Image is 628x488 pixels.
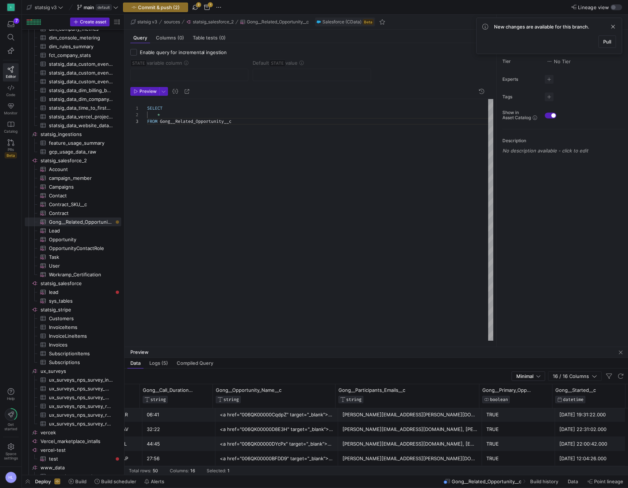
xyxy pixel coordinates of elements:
span: Build scheduler [101,478,136,484]
a: Contact​​​​​​​​​ [25,191,121,200]
span: Code [6,92,15,97]
span: statsig v3 [137,19,157,24]
span: Minimal [516,373,533,379]
span: InvoiceLineItems​​​​​​​​​ [49,332,113,340]
div: <a href="006QK00000D8E3H" target="_blank">Taskrabbit</a> [220,422,334,436]
a: ux_surveys_nps_survey_metadata​​​​​​​​​ [25,393,121,402]
a: Vercel_marketplace_intalls​​​​​​​​ [25,437,121,446]
div: Press SPACE to select this row. [25,323,121,332]
a: Workramp_Certification​​​​​​​​​ [25,270,121,279]
span: Gong__Related_Opportunity__c [160,118,231,124]
a: SubscriptionItems​​​​​​​​​ [25,349,121,358]
div: Press SPACE to select this row. [25,95,121,103]
a: Contract​​​​​​​​​ [25,209,121,217]
span: Monitor [4,111,18,115]
a: Campaigns​​​​​​​​​ [25,182,121,191]
div: 27:56 [147,451,211,466]
span: default [96,4,112,10]
div: Selected: [207,468,226,473]
a: lead​​​​​​​​​ [25,288,121,296]
div: Press SPACE to select this row. [25,411,121,419]
button: Create asset [70,18,110,26]
a: ux_surveys_nps_survey_responses_raw​​​​​​​​​ [25,402,121,411]
div: Press SPACE to select this row. [25,428,121,437]
div: [DATE] 19:31:22.000 [559,408,624,422]
a: statsig_salesforce_2​​​​​​​​ [25,156,121,165]
div: 16 [190,468,195,473]
div: Press SPACE to select this row. [25,332,121,340]
a: statsig_stripe​​​​​​​​ [25,305,121,314]
span: Columns [156,35,184,40]
a: ux_surveys_nps_survey_metadata_20250703​​​​​​​​​ [25,384,121,393]
div: Press SPACE to select this row. [25,358,121,367]
div: 06:41 [147,408,211,422]
a: statsig_ingestions​​​​​​​​ [25,130,121,139]
button: Getstarted [3,405,19,434]
span: Editor [6,74,16,79]
span: Deploy [35,478,51,484]
a: ux_surveys_nps_survey_responses​​​​​​​​​ [25,419,121,428]
button: Data [564,475,583,488]
span: Default value [253,60,298,66]
span: Pull [603,39,611,45]
a: dim_console_metering​​​​​​​​​ [25,33,121,42]
a: statsig_data_dim_company_metrics_statsigusers​​​​​​​​​ [25,95,121,103]
span: Data [568,478,578,484]
div: <a href="006QK00000DYcPx" target="_blank">Linden Lab- Experimentation</a> [220,437,334,451]
a: InvoiceLineItems​​​​​​​​​ [25,332,121,340]
button: Gong__Related_Opportunity__c [238,18,311,26]
div: 50 [153,468,158,473]
div: Press SPACE to select this row. [25,419,121,428]
a: sys_tables​​​​​​​​​ [25,296,121,305]
span: Account​​​​​​​​​ [49,165,113,174]
span: Preview [130,349,149,355]
div: Press SPACE to select this row. [25,314,121,323]
span: statsig_data_custom_events_onboarding_path​​​​​​​​​ [49,69,113,77]
span: www_data_www_data_raw​​​​​​​​​ [49,472,113,481]
span: ux_surveys_nps_survey_responses_v202501​​​​​​​​​ [49,411,113,419]
div: Press SPACE to select this row. [25,165,121,174]
a: statsig_salesforce​​​​​​​​ [25,279,121,288]
a: fct_company_stats​​​​​​​​​ [25,51,121,60]
a: User​​​​​​​​​ [25,261,121,270]
div: 7 [14,18,19,24]
div: Press SPACE to select this row. [25,147,121,156]
span: Beta [5,152,17,158]
div: Press SPACE to select this row. [25,454,121,463]
div: [PERSON_NAME][EMAIL_ADDRESS][DOMAIN_NAME], [PERSON_NAME][EMAIL_ADDRESS][DOMAIN_NAME], [EMAIL_ADDR... [342,422,478,436]
a: statsig_data_website_data_union​​​​​​​​​ [25,121,121,130]
a: Contract_SKU__c​​​​​​​​​ [25,200,121,209]
div: Press SPACE to select this row. [25,446,121,454]
a: test​​​​​​​​​ [25,454,121,463]
button: maindefault [75,3,120,12]
button: Build history [527,475,563,488]
button: Preview [130,87,159,96]
p: Description [502,138,625,143]
span: Tier [502,59,539,64]
div: Press SPACE to select this row. [25,463,121,472]
span: InvoiceItems​​​​​​​​​ [49,323,113,332]
div: TRUE [486,451,551,466]
div: S [7,4,15,11]
div: Press SPACE to select this row. [25,393,121,402]
span: Gong__Participants_Emails__c [338,387,405,393]
span: www_data​​​​​​​​ [41,464,120,472]
a: gcp_usage_data_raw​​​​​​​​​ [25,147,121,156]
span: Gong__Related_Opportunity__c [247,19,309,24]
div: 44:45 [147,437,211,451]
div: Press SPACE to select this row. [25,182,121,191]
span: Beta [363,19,374,25]
span: (0) [177,35,184,40]
span: Contact​​​​​​​​​ [49,192,113,200]
div: Press SPACE to select this row. [25,437,121,446]
span: Lineage view [578,4,609,10]
a: feature_usage_summary​​​​​​​​​ [25,139,121,147]
div: Press SPACE to select this row. [25,305,121,314]
button: statsig v3 [129,18,159,26]
span: sources [164,19,180,24]
div: Press SPACE to select this row. [25,42,121,51]
a: Invoices​​​​​​​​​ [25,340,121,349]
div: TRUE [486,437,551,451]
div: Press SPACE to select this row. [25,174,121,182]
button: Build [65,475,90,488]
